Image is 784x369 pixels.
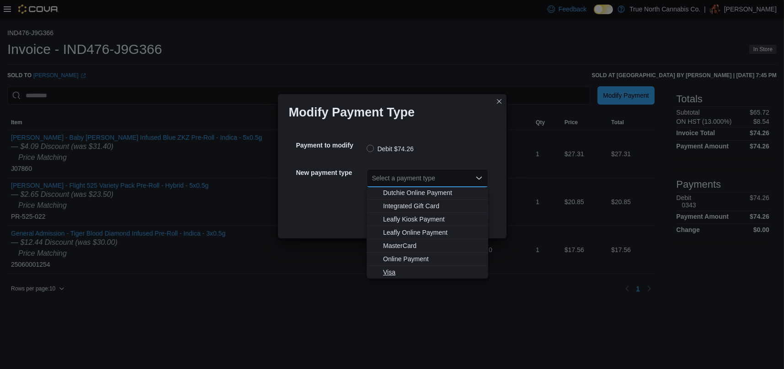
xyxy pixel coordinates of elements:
label: Debit $74.26 [367,143,414,154]
span: Online Payment [383,254,483,264]
button: Integrated Gift Card [367,200,488,213]
h5: Payment to modify [296,136,365,154]
button: Closes this modal window [494,96,505,107]
span: MasterCard [383,241,483,250]
button: Dutchie Online Payment [367,186,488,200]
span: Dutchie Online Payment [383,188,483,197]
button: Visa [367,266,488,279]
button: Leafly Kiosk Payment [367,213,488,226]
input: Accessible screen reader label [372,173,373,184]
h5: New payment type [296,163,365,182]
button: Online Payment [367,253,488,266]
button: Close list of options [475,174,483,182]
h1: Modify Payment Type [289,105,415,120]
span: Leafly Online Payment [383,228,483,237]
button: MasterCard [367,239,488,253]
div: Choose from the following options [367,133,488,279]
span: Integrated Gift Card [383,201,483,211]
button: Leafly Online Payment [367,226,488,239]
span: Leafly Kiosk Payment [383,215,483,224]
span: Visa [383,268,483,277]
